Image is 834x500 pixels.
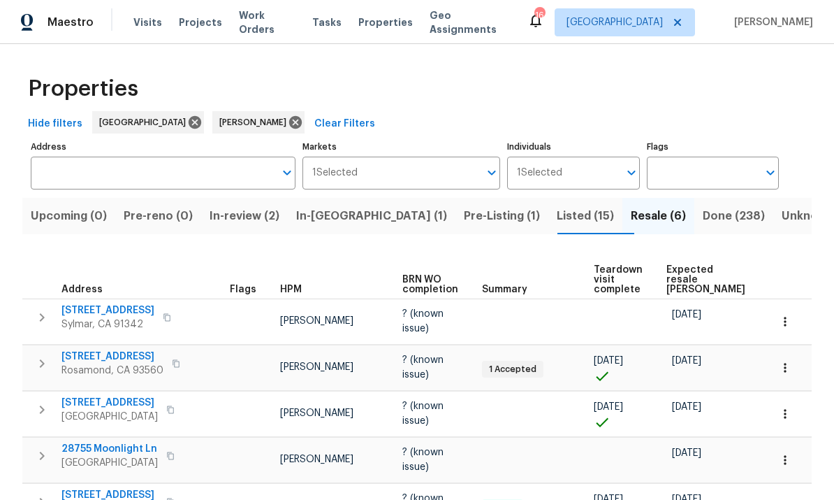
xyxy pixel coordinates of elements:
[133,15,162,29] span: Visits
[280,285,302,294] span: HPM
[61,350,163,364] span: [STREET_ADDRESS]
[402,355,444,379] span: ? (known issue)
[482,163,502,183] button: Open
[239,8,295,36] span: Work Orders
[47,15,94,29] span: Maestro
[482,285,527,294] span: Summary
[277,163,297,183] button: Open
[22,111,88,137] button: Hide filters
[402,448,444,471] span: ? (known issue)
[464,206,540,226] span: Pre-Listing (1)
[507,143,639,151] label: Individuals
[557,206,614,226] span: Listed (15)
[61,317,154,331] span: Sylmar, CA 91342
[230,285,256,294] span: Flags
[210,206,279,226] span: In-review (2)
[729,15,813,29] span: [PERSON_NAME]
[31,206,107,226] span: Upcoming (0)
[703,206,765,226] span: Done (238)
[647,143,779,151] label: Flags
[219,115,292,129] span: [PERSON_NAME]
[280,408,353,418] span: [PERSON_NAME]
[61,303,154,317] span: [STREET_ADDRESS]
[296,206,447,226] span: In-[GEOGRAPHIC_DATA] (1)
[61,364,163,378] span: Rosamond, CA 93560
[517,167,562,179] span: 1 Selected
[179,15,222,29] span: Projects
[309,111,381,137] button: Clear Filters
[280,455,353,464] span: [PERSON_NAME]
[314,115,375,133] span: Clear Filters
[28,82,138,96] span: Properties
[672,310,701,320] span: [DATE]
[99,115,191,129] span: [GEOGRAPHIC_DATA]
[28,115,82,133] span: Hide filters
[358,15,413,29] span: Properties
[61,396,158,410] span: [STREET_ADDRESS]
[672,356,701,366] span: [DATE]
[61,285,103,294] span: Address
[61,442,158,456] span: 28755 Moonlight Ln
[402,401,444,425] span: ? (known issue)
[594,356,623,366] span: [DATE]
[302,143,501,151] label: Markets
[761,163,780,183] button: Open
[483,364,542,376] span: 1 Accepted
[61,456,158,470] span: [GEOGRAPHIC_DATA]
[31,143,295,151] label: Address
[92,111,204,134] div: [GEOGRAPHIC_DATA]
[631,206,686,226] span: Resale (6)
[666,265,745,294] span: Expected resale [PERSON_NAME]
[402,309,444,333] span: ? (known issue)
[61,410,158,424] span: [GEOGRAPHIC_DATA]
[402,275,458,294] span: BRN WO completion
[594,402,623,412] span: [DATE]
[622,163,641,183] button: Open
[312,167,358,179] span: 1 Selected
[566,15,663,29] span: [GEOGRAPHIC_DATA]
[124,206,193,226] span: Pre-reno (0)
[430,8,511,36] span: Geo Assignments
[534,8,544,22] div: 16
[280,362,353,372] span: [PERSON_NAME]
[672,402,701,412] span: [DATE]
[212,111,305,134] div: [PERSON_NAME]
[672,448,701,458] span: [DATE]
[594,265,643,294] span: Teardown visit complete
[280,316,353,326] span: [PERSON_NAME]
[312,17,342,27] span: Tasks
